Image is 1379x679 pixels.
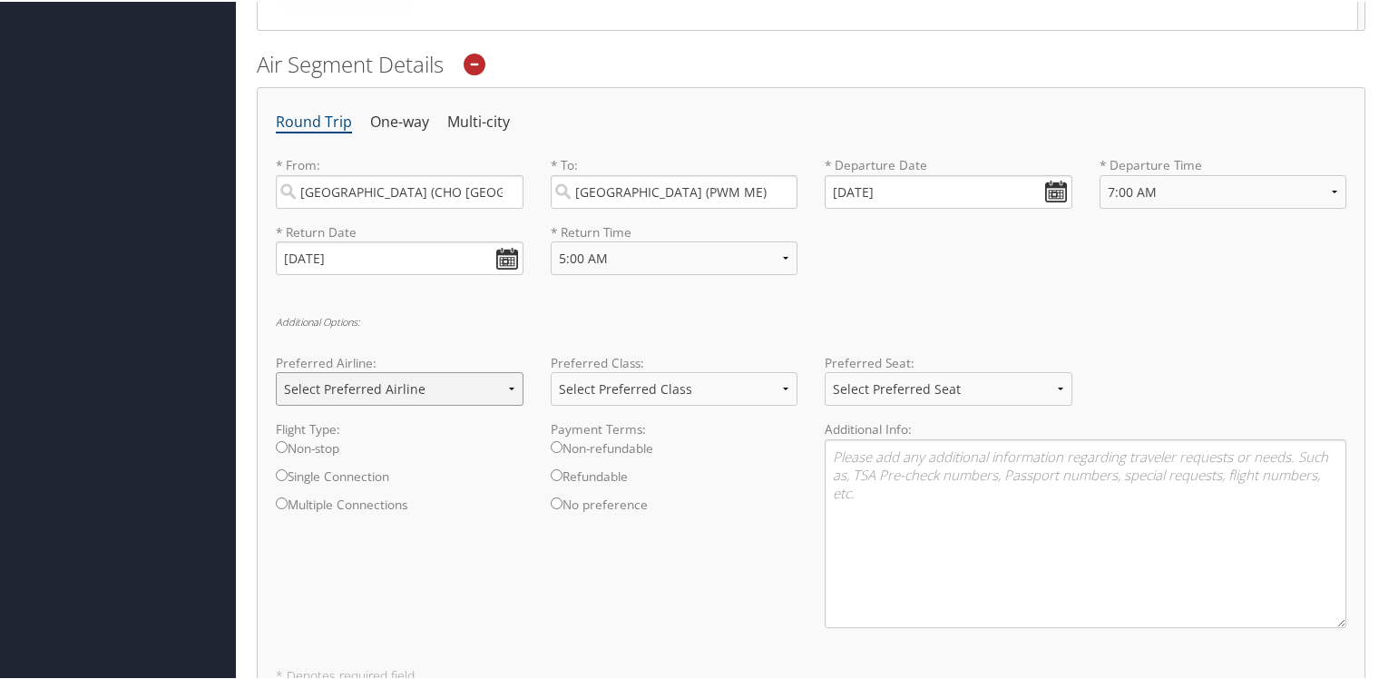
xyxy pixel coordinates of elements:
[276,418,523,437] label: Flight Type:
[551,496,562,507] input: No preference
[276,439,288,451] input: Non-stop
[276,154,523,206] label: * From:
[276,104,352,137] li: Round Trip
[276,352,523,370] label: Preferred Airline:
[276,221,523,240] label: * Return Date
[551,173,798,207] input: City or Airport Code
[276,173,523,207] input: City or Airport Code
[276,315,1346,325] h6: Additional Options:
[1100,173,1347,207] select: * Departure Time
[825,418,1346,437] label: Additional Info:
[825,173,1072,207] input: MM/DD/YYYY
[447,104,510,137] li: Multi-city
[825,352,1072,370] label: Preferred Seat:
[825,154,1072,172] label: * Departure Date
[276,467,288,479] input: Single Connection
[257,47,1365,78] h2: Air Segment Details
[276,438,523,466] label: Non-stop
[551,494,798,522] label: No preference
[276,466,523,494] label: Single Connection
[551,466,798,494] label: Refundable
[551,438,798,466] label: Non-refundable
[551,154,798,206] label: * To:
[551,439,562,451] input: Non-refundable
[276,240,523,273] input: MM/DD/YYYY
[551,467,562,479] input: Refundable
[551,352,798,370] label: Preferred Class:
[551,418,798,437] label: Payment Terms:
[551,221,798,240] label: * Return Time
[370,104,429,137] li: One-way
[276,494,523,522] label: Multiple Connections
[1100,154,1347,221] label: * Departure Time
[276,496,288,507] input: Multiple Connections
